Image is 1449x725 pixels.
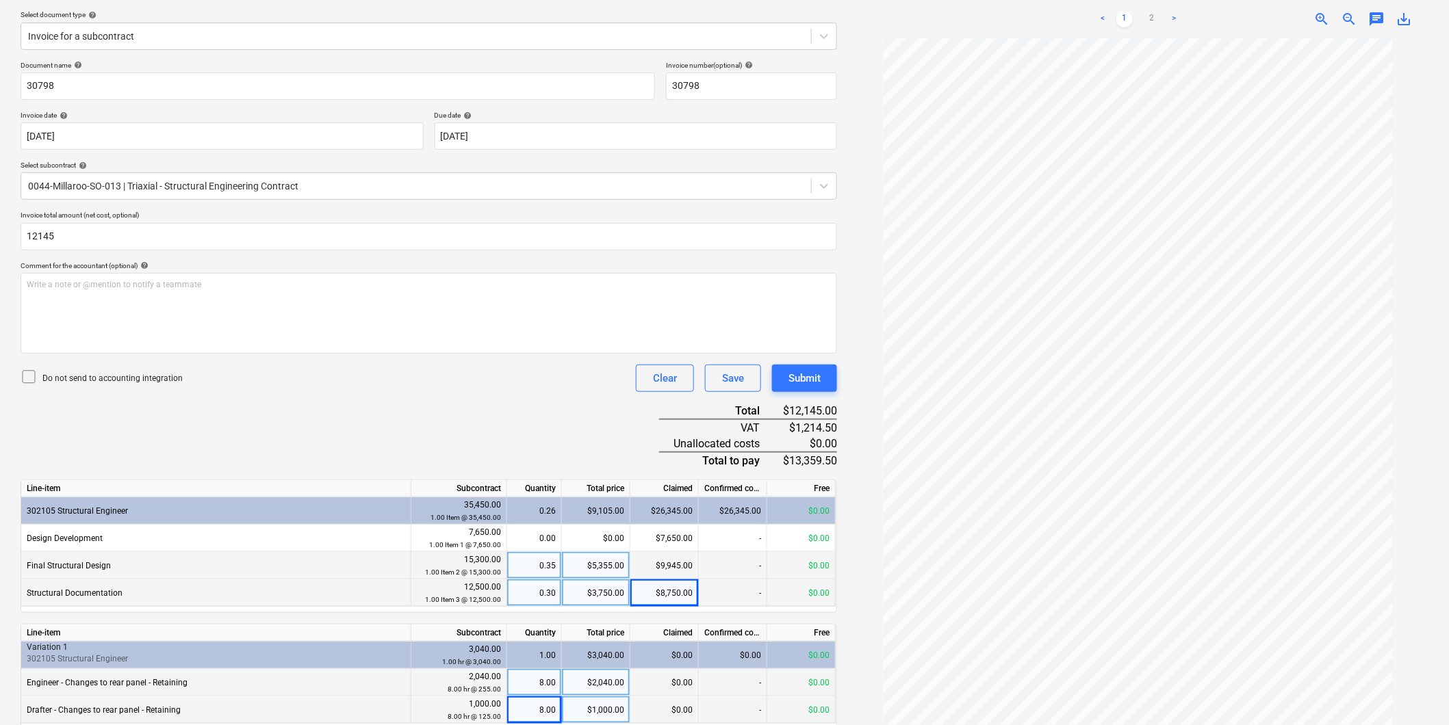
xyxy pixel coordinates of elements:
div: Subcontract [411,480,507,497]
span: help [71,61,82,69]
div: Submit [788,369,821,387]
p: Invoice total amount (net cost, optional) [21,211,837,222]
span: Structural Documentation [27,588,123,598]
small: 1.00 Item 3 @ 12,500.00 [425,596,501,603]
span: help [461,111,472,120]
div: 8.00 [513,669,556,696]
div: Select document type [21,10,837,19]
small: 1.00 hr @ 3,040.00 [442,658,501,665]
input: Invoice total amount (net cost, optional) [21,223,837,250]
span: help [76,161,87,170]
div: Clear [653,369,677,387]
div: $0.00 [767,497,836,525]
span: 302105 Structural Engineer [27,506,128,516]
div: Invoice date [21,111,424,120]
div: Quantity [507,480,562,497]
button: Clear [636,365,694,392]
span: zoom_out [1341,11,1357,27]
a: Previous page [1094,11,1111,27]
div: Claimed [630,480,699,497]
div: - [699,696,767,724]
input: Invoice date not specified [21,122,424,150]
div: Invoice number (optional) [666,61,837,70]
button: Submit [772,365,837,392]
a: Next page [1166,11,1182,27]
small: 8.00 hr @ 125.00 [448,713,501,720]
div: Total price [562,624,630,642]
div: $0.00 [767,552,836,579]
input: Due date not specified [435,122,838,150]
div: $26,345.00 [630,497,699,525]
span: help [138,261,149,269]
span: 302105 Structural Engineer [27,654,128,663]
div: $26,345.00 [699,497,767,525]
a: Page 2 [1144,11,1160,27]
div: Subcontract [411,624,507,642]
div: $12,145.00 [782,403,837,419]
div: $5,355.00 [562,552,630,579]
span: zoom_in [1313,11,1330,27]
div: Unallocated costs [659,436,782,452]
div: 0.00 [513,525,556,552]
div: 1.00 [513,642,556,669]
span: save_alt [1396,11,1412,27]
div: 12,500.00 [417,581,501,606]
input: Invoice number [666,72,837,100]
small: 8.00 hr @ 255.00 [448,685,501,693]
div: 1,000.00 [417,698,501,723]
div: 0.35 [513,552,556,579]
input: Document name [21,72,655,100]
div: Save [722,369,744,387]
div: $0.00 [767,669,836,696]
div: Line-item [21,624,411,642]
span: help [742,61,753,69]
div: Claimed [630,624,699,642]
div: $8,750.00 [630,579,699,607]
small: 1.00 Item 1 @ 7,650.00 [429,541,501,549]
div: $13,359.50 [782,452,837,469]
span: Drafter - Changes to rear panel - Retaining [27,705,181,715]
div: Document name [21,61,655,70]
div: Due date [435,111,838,120]
div: $0.00 [630,642,699,669]
div: 0.30 [513,579,556,607]
div: Confirmed costs [699,624,767,642]
span: help [86,11,97,19]
small: 1.00 Item 2 @ 15,300.00 [425,568,501,576]
div: 7,650.00 [417,526,501,551]
div: Select subcontract [21,161,837,170]
span: Engineer - Changes to rear panel - Retaining [27,678,188,687]
div: Comment for the accountant (optional) [21,261,837,270]
div: $0.00 [767,579,836,607]
div: $0.00 [782,436,837,452]
div: 0.26 [513,497,556,525]
div: $0.00 [767,696,836,724]
div: $3,040.00 [562,642,630,669]
div: - [699,579,767,607]
div: Free [767,480,836,497]
div: Free [767,624,836,642]
button: Save [705,365,761,392]
iframe: Chat Widget [1381,659,1449,725]
div: $0.00 [699,642,767,669]
div: VAT [659,419,782,436]
div: $0.00 [767,525,836,552]
div: $3,750.00 [562,579,630,607]
div: - [699,669,767,696]
div: 8.00 [513,696,556,724]
div: Line-item [21,480,411,497]
div: 15,300.00 [417,553,501,579]
div: $0.00 [630,669,699,696]
div: $2,040.00 [562,669,630,696]
div: 3,040.00 [417,643,501,668]
div: $1,214.50 [782,419,837,436]
div: $0.00 [767,642,836,669]
div: Total to pay [659,452,782,469]
span: help [57,111,68,120]
div: - [699,552,767,579]
div: $0.00 [562,525,630,552]
div: $7,650.00 [630,525,699,552]
div: $1,000.00 [562,696,630,724]
div: Total [659,403,782,419]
